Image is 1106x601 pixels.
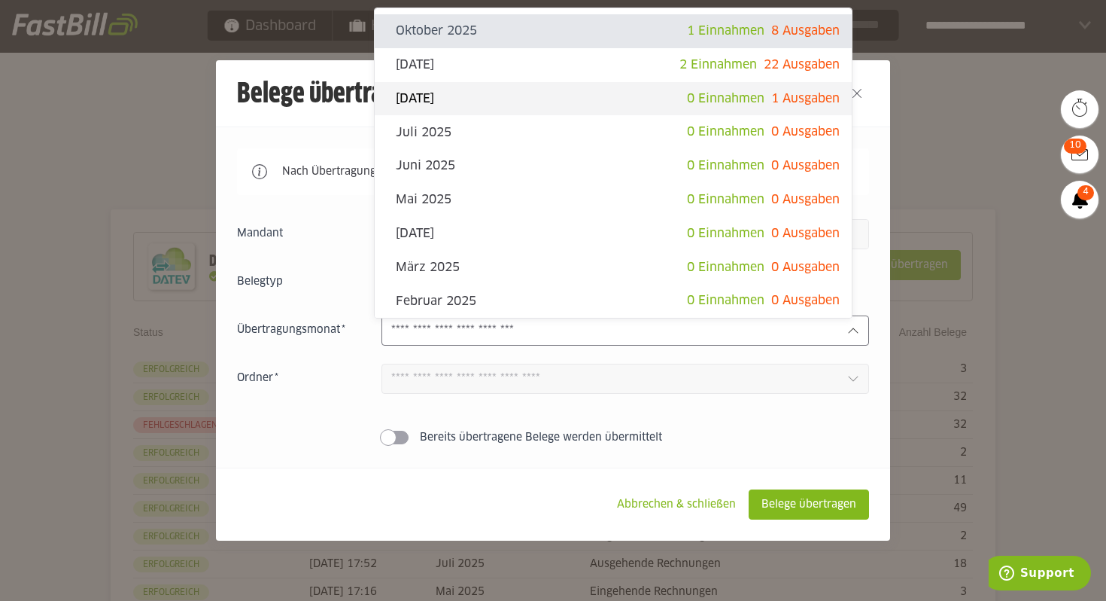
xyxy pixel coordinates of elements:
span: 0 Ausgaben [771,261,840,273]
sl-option: [DATE] [375,82,852,116]
span: 0 Ausgaben [771,160,840,172]
span: 0 Ausgaben [771,194,840,206]
span: 0 Einnahmen [687,93,764,105]
span: 0 Ausgaben [771,126,840,138]
span: 4 [1077,185,1094,200]
a: 10 [1061,136,1098,173]
span: 2 Einnahmen [679,59,757,71]
span: 0 Einnahmen [687,160,764,172]
sl-option: Februar 2025 [375,284,852,318]
span: 10 [1064,139,1086,154]
span: 0 Einnahmen [687,194,764,206]
span: 1 Ausgaben [771,93,840,105]
span: 0 Ausgaben [771,227,840,239]
span: 1 Einnahmen [687,25,764,37]
sl-option: Juni 2025 [375,149,852,183]
sl-switch: Bereits übertragene Belege werden übermittelt [237,430,869,445]
sl-option: März 2025 [375,251,852,285]
span: 0 Einnahmen [687,261,764,273]
sl-option: Oktober 2025 [375,14,852,48]
sl-option: [DATE] [375,48,852,82]
span: 0 Einnahmen [687,294,764,307]
sl-option: Mai 2025 [375,183,852,217]
sl-button: Belege übertragen [749,490,869,520]
span: 8 Ausgaben [771,25,840,37]
span: 0 Einnahmen [687,126,764,138]
span: 0 Einnahmen [687,227,764,239]
span: 22 Ausgaben [764,59,840,71]
sl-button: Abbrechen & schließen [604,490,749,520]
a: 4 [1061,181,1098,218]
sl-option: Juli 2025 [375,115,852,149]
sl-option: [DATE] [375,217,852,251]
iframe: Öffnet ein Widget, in dem Sie weitere Informationen finden [989,556,1091,593]
span: 0 Ausgaben [771,294,840,307]
sl-option: Januar 2025 [375,318,852,352]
